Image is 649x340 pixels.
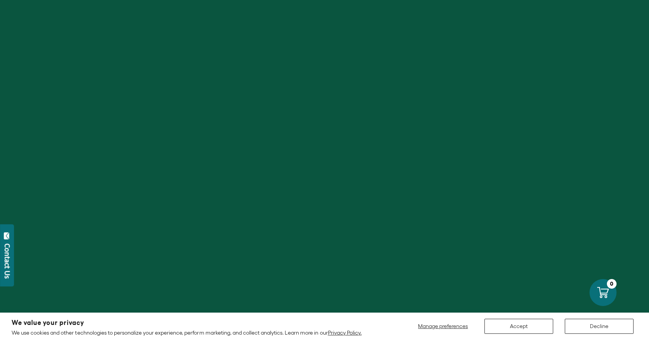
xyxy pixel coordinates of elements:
[418,323,468,329] span: Manage preferences
[607,279,617,289] div: 0
[413,319,473,334] button: Manage preferences
[12,329,362,336] p: We use cookies and other technologies to personalize your experience, perform marketing, and coll...
[484,319,553,334] button: Accept
[12,320,362,326] h2: We value your privacy
[3,244,11,279] div: Contact Us
[565,319,634,334] button: Decline
[328,330,362,336] a: Privacy Policy.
